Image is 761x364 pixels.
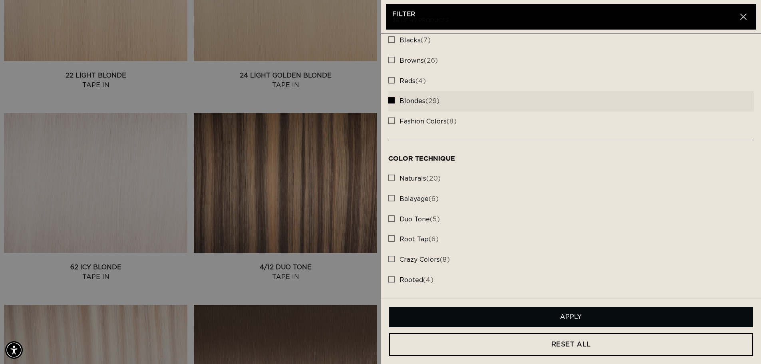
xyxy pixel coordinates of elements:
[399,175,426,182] span: naturals
[399,195,439,203] span: (6)
[399,236,429,243] span: root tap
[721,326,761,364] iframe: Chat Widget
[399,216,430,223] span: duo tone
[392,18,737,23] p: 28 of 49 products
[399,37,421,44] span: blacks
[399,196,429,202] span: balayage
[389,307,753,327] button: Apply
[399,175,441,183] span: (20)
[399,57,438,65] span: (26)
[399,98,425,104] span: blondes
[399,276,434,284] span: (4)
[399,78,415,84] span: reds
[399,235,439,244] span: (6)
[399,77,426,86] span: (4)
[399,215,440,224] span: (5)
[399,58,424,64] span: browns
[399,117,457,126] span: (8)
[388,155,754,162] h3: Color Technique
[399,256,450,264] span: (8)
[389,333,753,356] a: RESET ALL
[392,10,737,18] h2: Filter
[399,118,447,125] span: fashion colors
[5,341,23,359] div: Accessibility Menu
[399,36,431,45] span: (7)
[399,277,423,283] span: rooted
[399,257,440,263] span: crazy colors
[399,97,440,105] span: (29)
